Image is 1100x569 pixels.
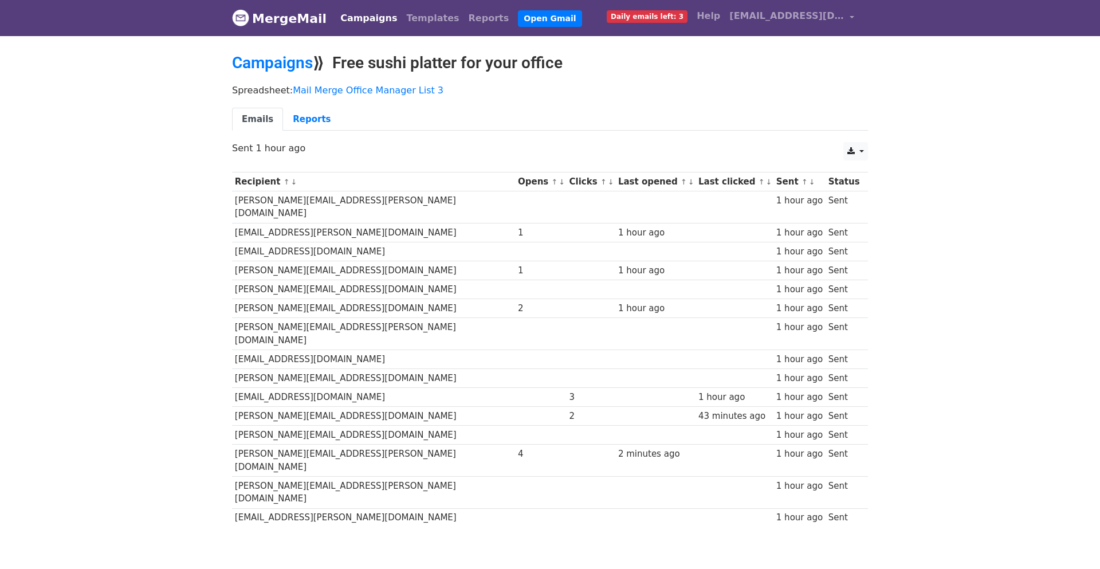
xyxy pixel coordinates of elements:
a: ↓ [766,178,772,186]
a: Campaigns [336,7,402,30]
div: 43 minutes ago [698,410,771,423]
th: Last opened [615,172,696,191]
div: 1 hour ago [776,480,823,493]
td: [EMAIL_ADDRESS][DOMAIN_NAME] [232,350,515,368]
a: ↓ [809,178,815,186]
th: Status [826,172,862,191]
div: 2 [569,410,613,423]
div: 1 hour ago [776,511,823,524]
a: Reports [464,7,514,30]
td: [PERSON_NAME][EMAIL_ADDRESS][PERSON_NAME][DOMAIN_NAME] [232,191,515,223]
td: [EMAIL_ADDRESS][DOMAIN_NAME] [232,388,515,407]
th: Opens [515,172,567,191]
a: Templates [402,7,463,30]
td: Sent [826,280,862,299]
td: [PERSON_NAME][EMAIL_ADDRESS][PERSON_NAME][DOMAIN_NAME] [232,476,515,508]
th: Sent [773,172,826,191]
h2: ⟫ Free sushi platter for your office [232,53,868,73]
a: Campaigns [232,53,313,72]
a: ↑ [600,178,607,186]
div: 1 hour ago [776,283,823,296]
td: Sent [826,318,862,350]
div: 1 hour ago [776,391,823,404]
div: 1 hour ago [776,264,823,277]
div: 1 hour ago [698,391,771,404]
div: 4 [518,448,564,461]
td: [EMAIL_ADDRESS][PERSON_NAME][DOMAIN_NAME] [232,508,515,527]
th: Recipient [232,172,515,191]
th: Clicks [567,172,615,191]
div: 1 hour ago [776,372,823,385]
div: 1 hour ago [776,245,823,258]
td: Sent [826,445,862,477]
td: Sent [826,508,862,527]
div: 3 [569,391,613,404]
span: Daily emails left: 3 [607,10,687,23]
a: ↑ [802,178,808,186]
img: MergeMail logo [232,9,249,26]
a: Mail Merge Office Manager List 3 [293,85,443,96]
p: Sent 1 hour ago [232,142,868,154]
a: ↑ [284,178,290,186]
td: [EMAIL_ADDRESS][DOMAIN_NAME] [232,242,515,261]
div: 1 hour ago [776,410,823,423]
a: ↑ [759,178,765,186]
a: [EMAIL_ADDRESS][DOMAIN_NAME] [725,5,859,32]
td: Sent [826,426,862,445]
td: [PERSON_NAME][EMAIL_ADDRESS][DOMAIN_NAME] [232,261,515,280]
a: ↓ [608,178,614,186]
a: ↓ [290,178,297,186]
div: 1 hour ago [776,429,823,442]
td: Sent [826,299,862,318]
div: 1 [518,226,564,240]
td: Sent [826,368,862,387]
div: 1 hour ago [776,226,823,240]
a: MergeMail [232,6,327,30]
td: [PERSON_NAME][EMAIL_ADDRESS][DOMAIN_NAME] [232,368,515,387]
a: Reports [283,108,340,131]
td: [PERSON_NAME][EMAIL_ADDRESS][DOMAIN_NAME] [232,299,515,318]
td: [PERSON_NAME][EMAIL_ADDRESS][PERSON_NAME][DOMAIN_NAME] [232,318,515,350]
td: Sent [826,223,862,242]
td: Sent [826,407,862,426]
td: Sent [826,242,862,261]
div: 2 [518,302,564,315]
div: 1 [518,264,564,277]
div: 1 hour ago [776,353,823,366]
div: 1 hour ago [618,226,693,240]
div: 1 hour ago [776,321,823,334]
td: [PERSON_NAME][EMAIL_ADDRESS][DOMAIN_NAME] [232,407,515,426]
td: [PERSON_NAME][EMAIL_ADDRESS][DOMAIN_NAME] [232,280,515,299]
div: 1 hour ago [776,194,823,207]
td: Sent [826,261,862,280]
a: ↓ [688,178,694,186]
a: Help [692,5,725,28]
div: 1 hour ago [776,302,823,315]
span: [EMAIL_ADDRESS][DOMAIN_NAME] [729,9,844,23]
a: ↓ [559,178,565,186]
a: Daily emails left: 3 [602,5,692,28]
td: Sent [826,191,862,223]
td: Sent [826,476,862,508]
a: Emails [232,108,283,131]
a: ↑ [681,178,687,186]
div: 1 hour ago [776,448,823,461]
a: Open Gmail [518,10,582,27]
td: [EMAIL_ADDRESS][PERSON_NAME][DOMAIN_NAME] [232,223,515,242]
th: Last clicked [696,172,773,191]
div: 1 hour ago [618,264,693,277]
td: [PERSON_NAME][EMAIL_ADDRESS][DOMAIN_NAME] [232,426,515,445]
p: Spreadsheet: [232,84,868,96]
td: [PERSON_NAME][EMAIL_ADDRESS][PERSON_NAME][DOMAIN_NAME] [232,445,515,477]
div: 1 hour ago [618,302,693,315]
td: Sent [826,388,862,407]
td: Sent [826,350,862,368]
a: ↑ [552,178,558,186]
div: 2 minutes ago [618,448,693,461]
